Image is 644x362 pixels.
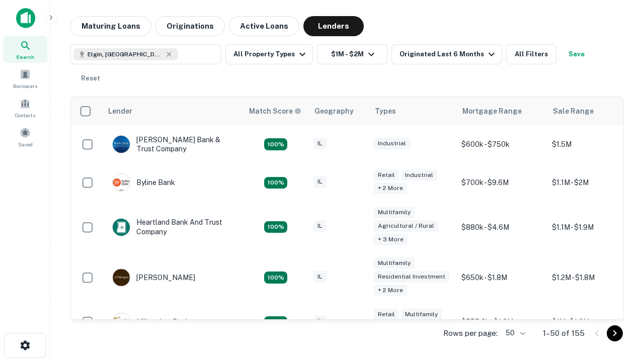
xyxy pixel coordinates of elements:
a: Saved [3,123,47,150]
span: Search [16,53,34,61]
div: Geography [314,105,354,117]
img: picture [113,219,130,236]
td: $555.3k - $1.8M [456,303,547,341]
iframe: Chat Widget [594,282,644,330]
td: $1.5M [547,125,637,163]
button: Save your search to get updates of matches that match your search criteria. [560,44,593,64]
td: $650k - $1.8M [456,252,547,303]
a: Borrowers [3,65,47,92]
div: Industrial [401,169,437,181]
div: Types [375,105,396,117]
div: + 2 more [374,183,407,194]
div: Millennium Bank [112,313,190,331]
td: $700k - $9.6M [456,163,547,202]
th: Mortgage Range [456,97,547,125]
div: Matching Properties: 16, hasApolloMatch: undefined [264,177,287,189]
div: Matching Properties: 16, hasApolloMatch: undefined [264,316,287,328]
div: Capitalize uses an advanced AI algorithm to match your search with the best lender. The match sco... [249,106,301,117]
div: Multifamily [374,257,415,269]
td: $1.1M - $1.9M [547,202,637,252]
td: $600k - $750k [456,125,547,163]
h6: Match Score [249,106,299,117]
div: Lender [108,105,132,117]
div: Matching Properties: 24, hasApolloMatch: undefined [264,271,287,284]
p: Rows per page: [443,327,498,339]
button: Maturing Loans [70,16,151,36]
button: Lenders [303,16,364,36]
div: Mortgage Range [462,105,522,117]
img: capitalize-icon.png [16,8,35,28]
div: + 3 more [374,234,408,245]
button: All Property Types [225,44,313,64]
div: Matching Properties: 28, hasApolloMatch: undefined [264,138,287,150]
p: 1–50 of 155 [543,327,585,339]
div: Matching Properties: 19, hasApolloMatch: undefined [264,221,287,233]
div: Multifamily [401,309,442,320]
button: Go to next page [607,325,623,341]
img: picture [113,313,130,330]
div: [PERSON_NAME] Bank & Trust Company [112,135,233,153]
td: $1.1M - $2M [547,163,637,202]
div: + 2 more [374,285,407,296]
div: Retail [374,309,399,320]
div: Sale Range [553,105,594,117]
div: [PERSON_NAME] [112,268,195,287]
th: Lender [102,97,243,125]
img: picture [113,269,130,286]
td: $1M - $1.6M [547,303,637,341]
a: Contacts [3,94,47,121]
th: Capitalize uses an advanced AI algorithm to match your search with the best lender. The match sco... [243,97,308,125]
div: 50 [502,326,527,340]
div: IL [313,271,327,283]
button: All Filters [506,44,556,64]
a: Search [3,36,47,63]
div: Retail [374,169,399,181]
span: Borrowers [13,82,37,90]
div: IL [313,220,327,232]
span: Saved [18,140,33,148]
div: Multifamily [374,207,415,218]
span: Contacts [15,111,35,119]
div: Heartland Bank And Trust Company [112,218,233,236]
th: Sale Range [547,97,637,125]
td: $880k - $4.6M [456,202,547,252]
th: Types [369,97,456,125]
td: $1.2M - $1.8M [547,252,637,303]
button: $1M - $2M [317,44,387,64]
button: Originations [155,16,225,36]
div: Residential Investment [374,271,449,283]
img: picture [113,174,130,191]
div: Byline Bank [112,173,175,192]
div: IL [313,138,327,149]
button: Active Loans [229,16,299,36]
button: Reset [74,68,107,88]
th: Geography [308,97,369,125]
div: Agricultural / Rural [374,220,438,232]
div: IL [313,315,327,327]
span: Elgin, [GEOGRAPHIC_DATA], [GEOGRAPHIC_DATA] [88,50,163,59]
div: Originated Last 6 Months [399,48,498,60]
button: Originated Last 6 Months [391,44,502,64]
div: IL [313,176,327,188]
div: Industrial [374,138,410,149]
img: picture [113,136,130,153]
